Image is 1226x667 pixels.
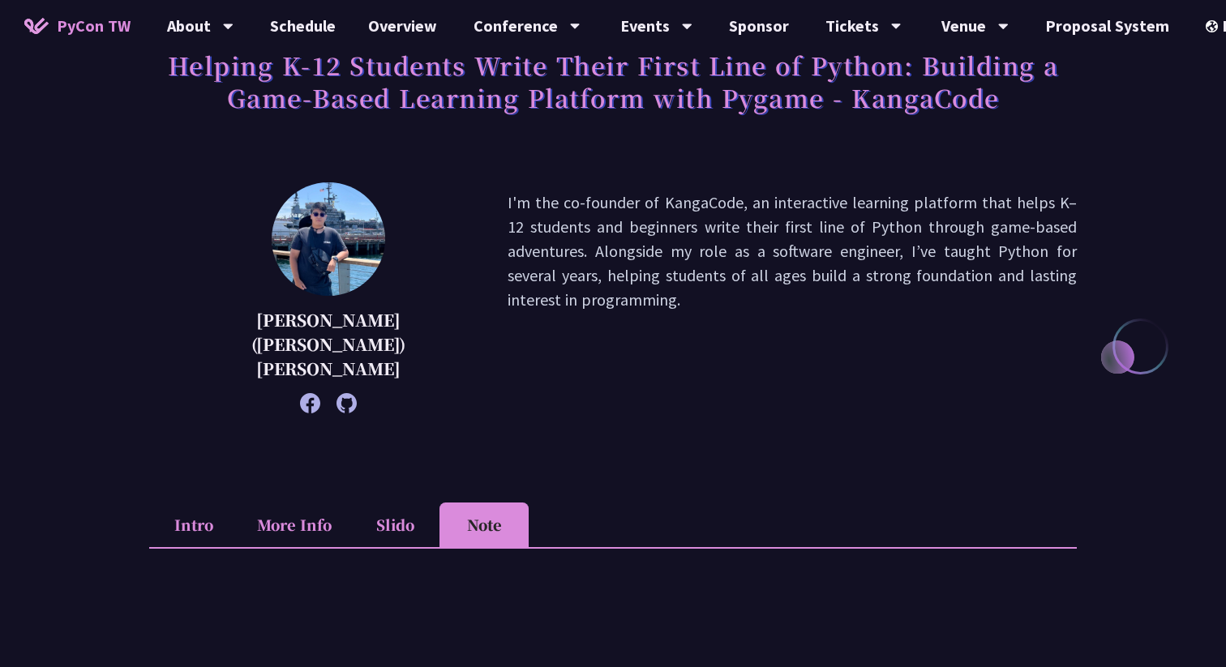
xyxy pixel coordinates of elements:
img: Home icon of PyCon TW 2025 [24,18,49,34]
a: PyCon TW [8,6,147,46]
h1: Helping K-12 Students Write Their First Line of Python: Building a Game-Based Learning Platform w... [149,41,1077,122]
img: Chieh-Hung (Jeff) Cheng [272,182,385,296]
li: More Info [238,502,350,547]
span: PyCon TW [57,14,131,38]
li: Note [439,502,529,547]
li: Intro [149,502,238,547]
p: I'm the co-founder of KangaCode, an interactive learning platform that helps K–12 students and be... [508,190,1077,405]
li: Slido [350,502,439,547]
img: Locale Icon [1206,20,1222,32]
p: [PERSON_NAME] ([PERSON_NAME]) [PERSON_NAME] [190,308,467,381]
